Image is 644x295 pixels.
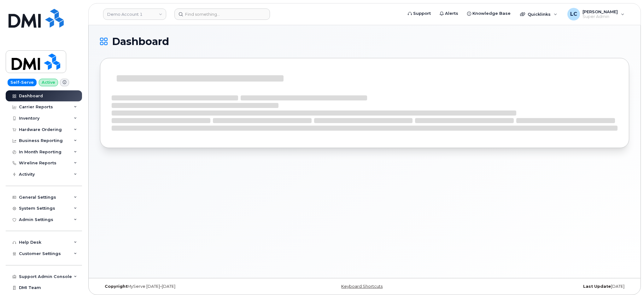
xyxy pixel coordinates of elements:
div: [DATE] [453,284,629,289]
strong: Copyright [105,284,127,289]
strong: Last Update [583,284,611,289]
span: Dashboard [112,37,169,46]
div: MyServe [DATE]–[DATE] [100,284,276,289]
a: Keyboard Shortcuts [341,284,383,289]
